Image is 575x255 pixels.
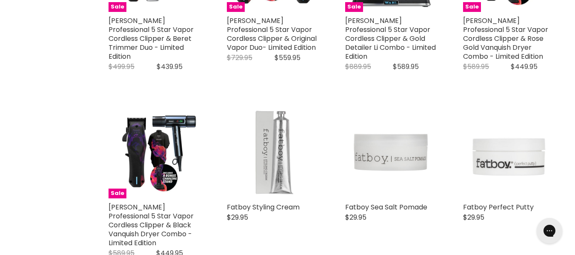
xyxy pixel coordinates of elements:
img: Wahl Professional 5 Star Vapor Cordless Clipper & Black Vanquish Dryer Combo - Limited Edition [109,106,201,198]
span: $29.95 [463,212,484,222]
a: [PERSON_NAME] Professional 5 Star Vapor Cordless Clipper & Gold Detailer Li Combo - Limited Edition [345,16,436,61]
a: [PERSON_NAME] Professional 5 Star Vapor Cordless Clipper & Rose Gold Vanquish Dryer Combo - Limit... [463,16,548,61]
a: [PERSON_NAME] Professional 5 Star Vapor Cordless Clipper & Beret Trimmer Duo - Limited Edition [109,16,194,61]
img: Fatboy Styling Cream [227,106,320,198]
a: Fatboy Styling Cream [227,202,300,212]
span: Sale [227,2,245,12]
span: $499.95 [109,62,134,72]
span: $589.95 [463,62,489,72]
span: $889.95 [345,62,371,72]
a: Wahl Professional 5 Star Vapor Cordless Clipper & Black Vanquish Dryer Combo - Limited Edition Sale [109,106,201,198]
span: Sale [463,2,481,12]
img: Fatboy Sea Salt Pomade [345,106,438,198]
a: Fatboy Perfect Putty [463,202,534,212]
a: [PERSON_NAME] Professional 5 Star Vapor Cordless Clipper & Original Vapor Duo- Limited Edition [227,16,317,52]
span: $559.95 [275,53,300,63]
span: Sale [109,2,126,12]
span: $29.95 [227,212,248,222]
span: $439.95 [157,62,183,72]
a: Fatboy Sea Salt Pomade [345,202,427,212]
span: $449.95 [511,62,538,72]
span: Sale [345,2,363,12]
span: $589.95 [393,62,419,72]
span: $729.95 [227,53,252,63]
a: [PERSON_NAME] Professional 5 Star Vapor Cordless Clipper & Black Vanquish Dryer Combo - Limited E... [109,202,194,248]
span: Sale [109,189,126,198]
img: Fatboy Perfect Putty [463,106,556,198]
span: $29.95 [345,212,366,222]
iframe: Gorgias live chat messenger [532,215,566,246]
